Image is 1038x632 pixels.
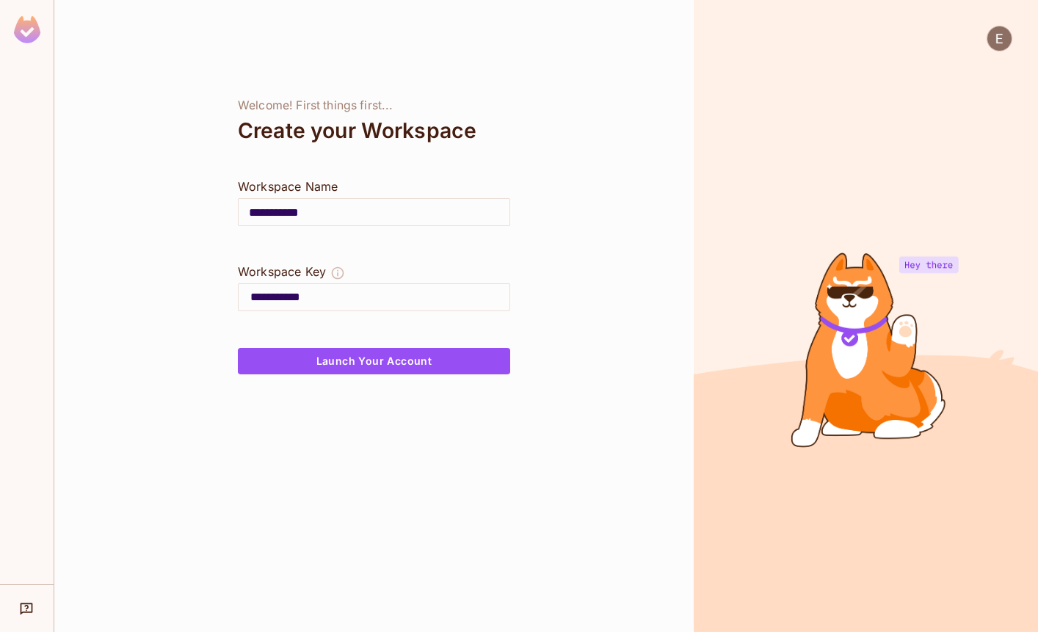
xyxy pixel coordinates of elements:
[238,178,510,195] div: Workspace Name
[238,113,510,148] div: Create your Workspace
[238,348,510,374] button: Launch Your Account
[330,263,345,283] button: The Workspace Key is unique, and serves as the identifier of your workspace.
[238,263,326,280] div: Workspace Key
[238,98,510,113] div: Welcome! First things first...
[10,594,43,623] div: Help & Updates
[14,16,40,43] img: SReyMgAAAABJRU5ErkJggg==
[987,26,1012,51] img: Eckhard Goedeke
